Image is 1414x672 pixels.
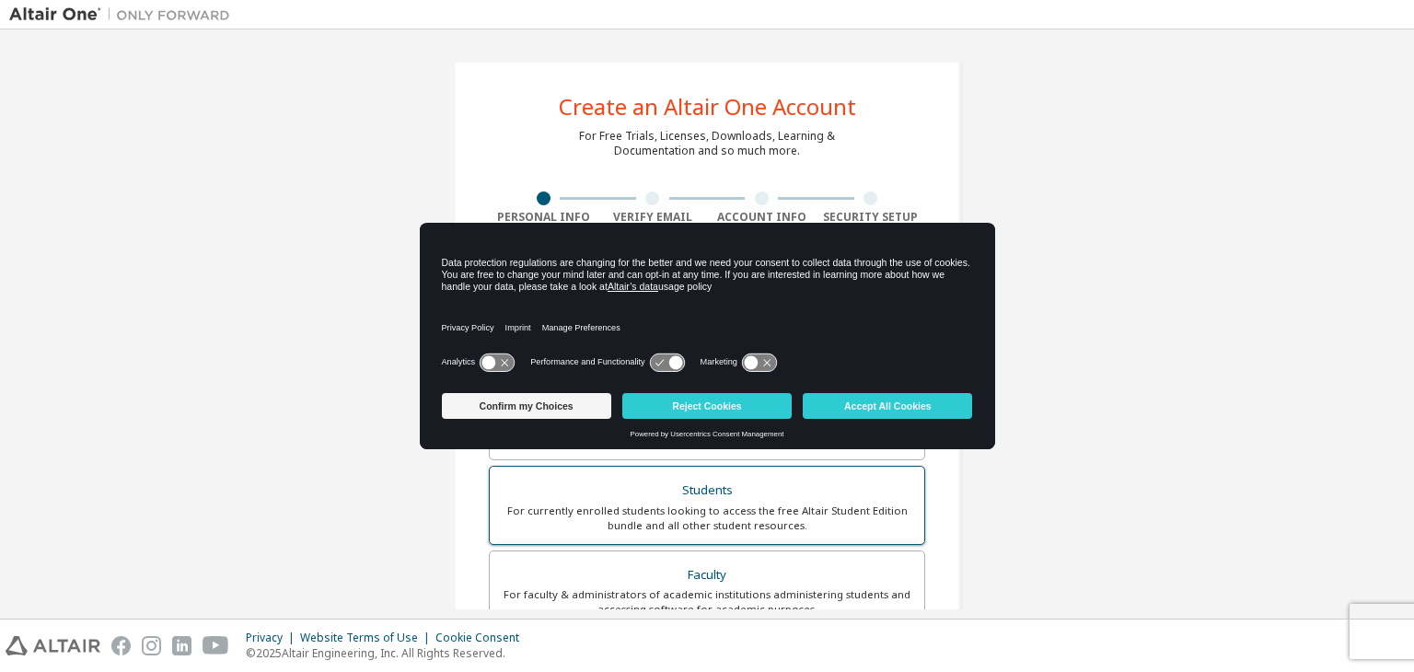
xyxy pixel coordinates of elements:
[501,504,913,533] div: For currently enrolled students looking to access the free Altair Student Edition bundle and all ...
[579,129,835,158] div: For Free Trials, Licenses, Downloads, Learning & Documentation and so much more.
[559,96,856,118] div: Create an Altair One Account
[817,210,926,225] div: Security Setup
[598,210,708,225] div: Verify Email
[172,636,191,655] img: linkedin.svg
[501,562,913,588] div: Faculty
[435,631,530,645] div: Cookie Consent
[246,631,300,645] div: Privacy
[300,631,435,645] div: Website Terms of Use
[111,636,131,655] img: facebook.svg
[142,636,161,655] img: instagram.svg
[501,587,913,617] div: For faculty & administrators of academic institutions administering students and accessing softwa...
[9,6,239,24] img: Altair One
[707,210,817,225] div: Account Info
[246,645,530,661] p: © 2025 Altair Engineering, Inc. All Rights Reserved.
[6,636,100,655] img: altair_logo.svg
[203,636,229,655] img: youtube.svg
[501,478,913,504] div: Students
[489,210,598,225] div: Personal Info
